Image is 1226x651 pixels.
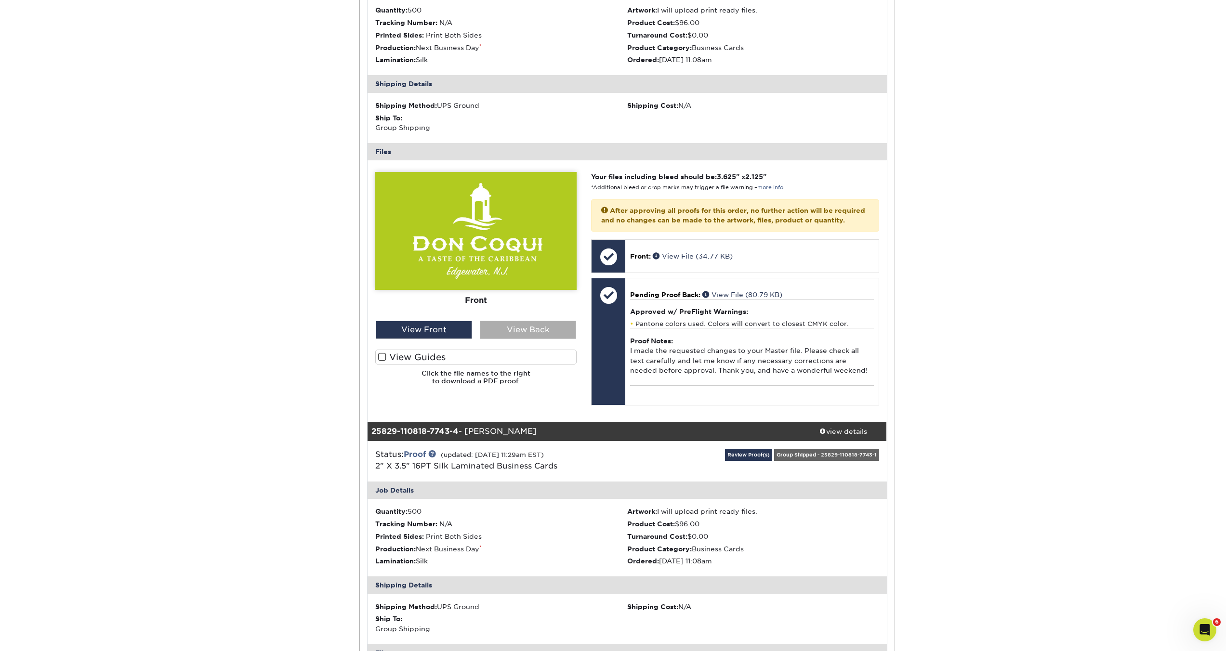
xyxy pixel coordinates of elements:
strong: Tracking Number: [375,520,437,528]
div: UPS Ground [375,602,627,612]
a: View File (34.77 KB) [653,252,733,260]
li: $0.00 [627,30,879,40]
strong: Printed Sides: [375,533,424,540]
span: N/A [439,19,452,26]
li: 500 [375,507,627,516]
li: $96.00 [627,18,879,27]
li: [DATE] 11:08am [627,55,879,65]
a: Proof [404,450,426,459]
li: Pantone colors used. Colors will convert to closest CMYK color. [630,320,873,328]
div: - [PERSON_NAME] [368,422,800,441]
strong: Tracking Number: [375,19,437,26]
strong: Proof Notes: [630,337,673,345]
strong: After approving all proofs for this order, no further action will be required and no changes can ... [601,207,865,224]
strong: Product Category: [627,44,692,52]
strong: Artwork: [627,6,657,14]
div: N/A [627,602,879,612]
li: 500 [375,5,627,15]
strong: Lamination: [375,557,416,565]
small: (updated: [DATE] 11:29am EST) [441,451,544,458]
strong: Production: [375,44,416,52]
span: Pending Proof Back: [630,291,700,299]
div: I made the requested changes to your Master file. Please check all text carefully and let me know... [630,328,873,385]
h6: Click the file names to the right to download a PDF proof. [375,369,577,393]
a: view details [800,422,887,441]
strong: Product Cost: [627,520,675,528]
div: Shipping Details [368,576,887,594]
div: Shipping Details [368,75,887,92]
strong: Shipping Method: [375,603,437,611]
span: 6 [1213,618,1221,626]
div: Status: [368,449,713,472]
iframe: Intercom live chat [1193,618,1216,641]
strong: Ordered: [627,557,659,565]
li: Silk [375,556,627,566]
strong: Your files including bleed should be: " x " [591,173,766,181]
strong: Turnaround Cost: [627,533,687,540]
iframe: Google Customer Reviews [2,622,82,648]
strong: Printed Sides: [375,31,424,39]
a: View File (80.79 KB) [702,291,782,299]
label: View Guides [375,350,577,365]
h4: Approved w/ PreFlight Warnings: [630,308,873,315]
div: Files [368,143,887,160]
strong: Shipping Cost: [627,102,678,109]
div: View Back [480,321,576,339]
li: Silk [375,55,627,65]
div: UPS Ground [375,101,627,110]
strong: Quantity: [375,6,408,14]
div: View Front [376,321,472,339]
li: $0.00 [627,532,879,541]
li: Next Business Day [375,544,627,554]
span: Print Both Sides [426,31,482,39]
li: [DATE] 11:08am [627,556,879,566]
span: N/A [439,520,452,528]
li: I will upload print ready files. [627,5,879,15]
li: $96.00 [627,519,879,529]
div: Group Shipping [375,113,627,133]
strong: Ordered: [627,56,659,64]
a: more info [757,184,783,191]
strong: Shipping Method: [375,102,437,109]
strong: Lamination: [375,56,416,64]
div: Job Details [368,482,887,499]
span: 3.625 [717,173,736,181]
a: Review Proof(s) [725,449,772,461]
strong: Shipping Cost: [627,603,678,611]
div: view details [800,427,887,436]
strong: Product Cost: [627,19,675,26]
strong: Turnaround Cost: [627,31,687,39]
strong: Ship To: [375,615,402,623]
span: Print Both Sides [426,533,482,540]
div: Group Shipping [375,614,627,634]
strong: Product Category: [627,545,692,553]
span: 2.125 [745,173,763,181]
strong: 25829-110818-7743-4 [371,427,459,436]
li: Next Business Day [375,43,627,52]
a: 2" X 3.5" 16PT Silk Laminated Business Cards [375,461,557,470]
div: Front [375,290,577,311]
small: *Additional bleed or crop marks may trigger a file warning – [591,184,783,191]
strong: Ship To: [375,114,402,122]
strong: Artwork: [627,508,657,515]
strong: Production: [375,545,416,553]
div: N/A [627,101,879,110]
span: Front: [630,252,651,260]
strong: Quantity: [375,508,408,515]
li: Business Cards [627,43,879,52]
div: Group Shipped - 25829-110818-7743-1 [774,449,879,461]
li: I will upload print ready files. [627,507,879,516]
li: Business Cards [627,544,879,554]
